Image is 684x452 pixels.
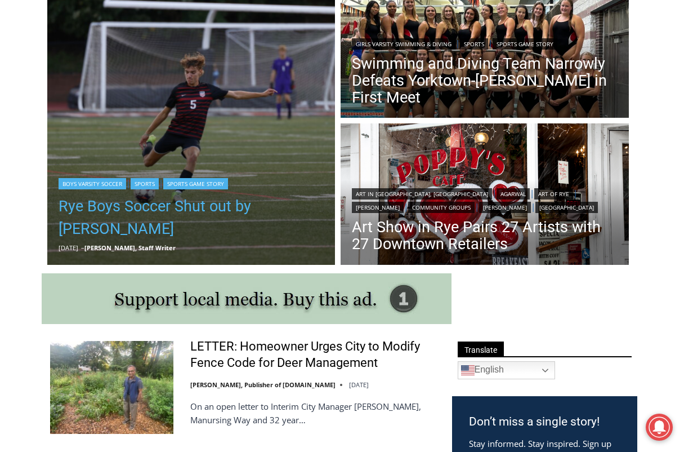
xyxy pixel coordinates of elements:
[81,243,84,252] span: –
[460,38,488,50] a: Sports
[458,361,555,379] a: English
[349,380,369,389] time: [DATE]
[535,202,598,213] a: [GEOGRAPHIC_DATA]
[59,243,78,252] time: [DATE]
[190,339,437,371] a: LETTER: Homeowner Urges City to Modify Fence Code for Deer Management
[352,38,455,50] a: Girls Varsity Swimming & Diving
[59,178,126,189] a: Boys Varsity Soccer
[534,188,573,200] a: Art of Rye
[469,413,620,431] h3: Don’t miss a single story!
[116,70,166,135] div: "[PERSON_NAME]'s draw is the fine variety of pristine raw fish kept on hand"
[1,113,113,140] a: Open Tues. - Sun. [PHONE_NUMBER]
[59,176,324,189] div: | |
[493,38,557,50] a: Sports Game Story
[458,342,504,357] span: Translate
[352,219,618,252] a: Art Show in Rye Pairs 27 Artists with 27 Downtown Retailers
[352,188,492,200] a: Art in [GEOGRAPHIC_DATA], [GEOGRAPHIC_DATA]
[190,380,336,389] a: [PERSON_NAME], Publisher of [DOMAIN_NAME]
[294,112,522,138] span: Intern @ [DOMAIN_NAME]
[341,123,629,268] img: (PHOTO: Poppy's Cafe. The window of this beloved Rye staple is painted for different events throu...
[59,195,324,240] a: Rye Boys Soccer Shut out by [PERSON_NAME]
[271,109,546,140] a: Intern @ [DOMAIN_NAME]
[352,202,404,213] a: [PERSON_NAME]
[352,36,618,50] div: | |
[341,123,629,268] a: Read More Art Show in Rye Pairs 27 Artists with 27 Downtown Retailers
[284,1,532,109] div: "We would have speakers with experience in local journalism speak to us about their experiences a...
[163,178,228,189] a: Sports Game Story
[497,188,530,200] a: Agarwal
[190,400,437,427] p: On an open letter to Interim City Manager [PERSON_NAME], Manursing Way and 32 year…
[42,273,451,324] img: support local media, buy this ad
[479,202,531,213] a: [PERSON_NAME]
[352,186,618,213] div: | | | | | |
[84,243,176,252] a: [PERSON_NAME], Staff Writer
[3,116,110,159] span: Open Tues. - Sun. [PHONE_NUMBER]
[461,364,475,377] img: en
[352,55,618,106] a: Swimming and Diving Team Narrowly Defeats Yorktown-[PERSON_NAME] in First Meet
[408,202,475,213] a: Community Groups
[50,341,173,433] img: LETTER: Homeowner Urges City to Modify Fence Code for Deer Management
[131,178,159,189] a: Sports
